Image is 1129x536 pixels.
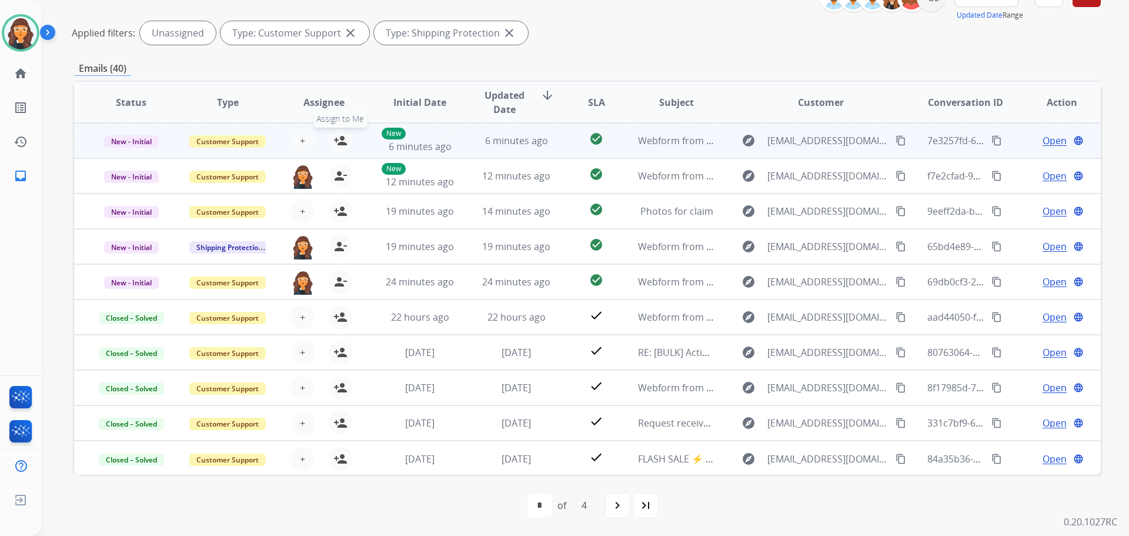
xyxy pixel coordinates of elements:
[741,381,756,395] mat-icon: explore
[896,454,906,464] mat-icon: content_copy
[300,204,305,218] span: +
[386,275,454,288] span: 24 minutes ago
[291,305,315,329] button: +
[303,95,345,109] span: Assignee
[767,345,888,359] span: [EMAIL_ADDRESS][DOMAIN_NAME]
[767,169,888,183] span: [EMAIL_ADDRESS][DOMAIN_NAME]
[502,381,531,394] span: [DATE]
[333,381,348,395] mat-icon: person_add
[313,110,367,128] span: Assign to Me
[389,140,452,153] span: 6 minutes ago
[896,382,906,393] mat-icon: content_copy
[291,376,315,399] button: +
[1073,347,1084,358] mat-icon: language
[1073,206,1084,217] mat-icon: language
[1043,275,1067,289] span: Open
[382,163,406,175] p: New
[638,169,904,182] span: Webform from [EMAIL_ADDRESS][DOMAIN_NAME] on [DATE]
[741,416,756,430] mat-icon: explore
[74,61,131,76] p: Emails (40)
[991,241,1002,252] mat-icon: content_copy
[329,129,352,152] button: Assign to Me
[639,498,653,512] mat-icon: last_page
[1043,381,1067,395] span: Open
[386,205,454,218] span: 19 minutes ago
[896,135,906,146] mat-icon: content_copy
[1073,277,1084,287] mat-icon: language
[927,134,1106,147] span: 7e3257fd-68cc-49a2-a42e-1a2955e6a9eb
[991,347,1002,358] mat-icon: content_copy
[140,21,216,45] div: Unassigned
[391,311,449,324] span: 22 hours ago
[957,10,1023,20] span: Range
[502,452,531,465] span: [DATE]
[540,88,555,102] mat-icon: arrow_downward
[1064,515,1117,529] p: 0.20.1027RC
[189,135,266,148] span: Customer Support
[1073,418,1084,428] mat-icon: language
[291,341,315,364] button: +
[589,379,603,393] mat-icon: check
[927,381,1104,394] span: 8f17985d-77f6-439c-9c5d-d0c89997e984
[1073,312,1084,322] mat-icon: language
[1073,241,1084,252] mat-icon: language
[386,175,454,188] span: 12 minutes ago
[589,414,603,428] mat-icon: check
[104,277,159,289] span: New - Initial
[927,417,1107,430] span: 331c7bf9-6991-48d2-8b4e-c08643464298
[217,95,239,109] span: Type
[333,310,348,324] mat-icon: person_add
[72,26,135,40] p: Applied filters:
[957,11,1003,20] button: Updated Date
[927,240,1110,253] span: 65bd4e89-397d-444b-8906-1575c36b4c72
[291,447,315,471] button: +
[589,308,603,322] mat-icon: check
[221,21,369,45] div: Type: Customer Support
[291,235,315,259] img: agent-avatar
[482,240,550,253] span: 19 minutes ago
[572,494,596,517] div: 4
[482,275,550,288] span: 24 minutes ago
[104,241,159,254] span: New - Initial
[589,132,603,146] mat-icon: check_circle
[991,418,1002,428] mat-icon: content_copy
[14,66,28,81] mat-icon: home
[896,206,906,217] mat-icon: content_copy
[333,345,348,359] mat-icon: person_add
[99,347,164,359] span: Closed – Solved
[300,381,305,395] span: +
[300,310,305,324] span: +
[482,205,550,218] span: 14 minutes ago
[741,452,756,466] mat-icon: explore
[991,382,1002,393] mat-icon: content_copy
[291,270,315,295] img: agent-avatar
[99,418,164,430] span: Closed – Solved
[1043,204,1067,218] span: Open
[767,134,888,148] span: [EMAIL_ADDRESS][DOMAIN_NAME]
[991,312,1002,322] mat-icon: content_copy
[927,275,1105,288] span: 69db0cf3-2a30-4b58-ac25-55a8cf478bd5
[333,275,348,289] mat-icon: person_remove
[189,171,266,183] span: Customer Support
[482,169,550,182] span: 12 minutes ago
[589,167,603,181] mat-icon: check_circle
[189,241,270,254] span: Shipping Protection
[741,169,756,183] mat-icon: explore
[767,416,888,430] span: [EMAIL_ADDRESS][DOMAIN_NAME]
[1073,382,1084,393] mat-icon: language
[99,454,164,466] span: Closed – Solved
[116,95,146,109] span: Status
[405,346,435,359] span: [DATE]
[333,169,348,183] mat-icon: person_remove
[14,101,28,115] mat-icon: list_alt
[767,275,888,289] span: [EMAIL_ADDRESS][DOMAIN_NAME]
[991,277,1002,287] mat-icon: content_copy
[300,345,305,359] span: +
[991,171,1002,181] mat-icon: content_copy
[927,452,1111,465] span: 84a35b36-9ca6-4280-9629-3b7b3ed43b9e
[487,311,546,324] span: 22 hours ago
[333,134,348,148] mat-icon: person_add
[798,95,844,109] span: Customer
[991,454,1002,464] mat-icon: content_copy
[405,417,435,430] span: [DATE]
